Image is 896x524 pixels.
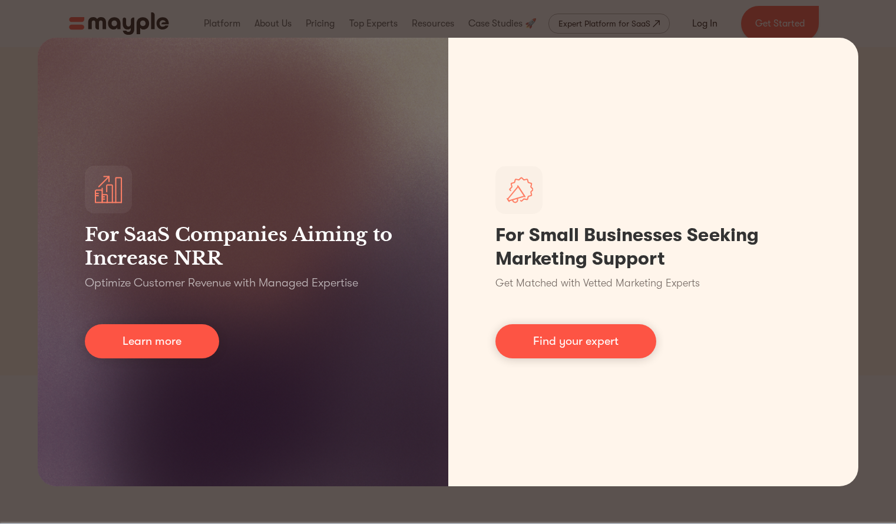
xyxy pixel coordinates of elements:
[495,324,656,358] a: Find your expert
[495,223,812,271] h1: For Small Businesses Seeking Marketing Support
[85,275,358,291] p: Optimize Customer Revenue with Managed Expertise
[495,275,700,291] p: Get Matched with Vetted Marketing Experts
[85,223,401,270] h3: For SaaS Companies Aiming to Increase NRR
[85,324,219,358] a: Learn more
